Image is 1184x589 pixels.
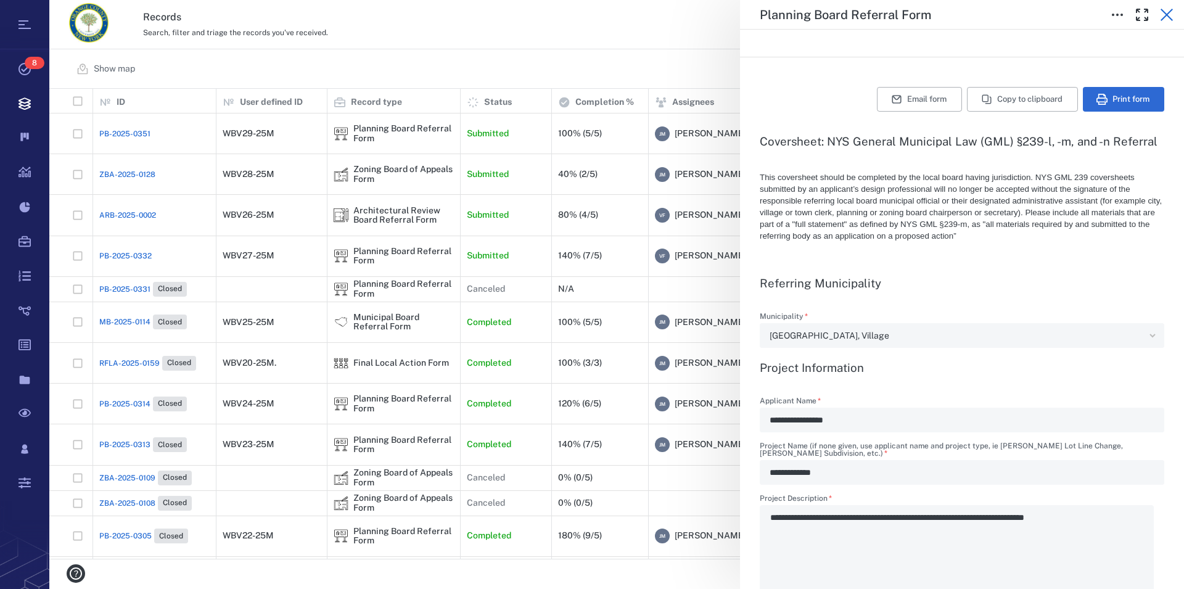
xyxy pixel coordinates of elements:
[967,87,1078,112] button: Copy to clipboard
[760,173,1162,241] span: This coversheet should be completed by the local board having jurisdiction. NYS GML 239 covershee...
[760,313,1164,323] label: Municipality
[28,9,53,20] span: Help
[760,323,1164,348] div: Municipality
[760,408,1164,432] div: Applicant Name
[760,460,1164,485] div: Project Name (if none given, use applicant name and project type, ie Smith Lot Line Change, Jones...
[1154,2,1179,27] button: Close
[1083,87,1164,112] button: Print form
[877,87,962,112] button: Email form
[770,329,1145,343] div: [GEOGRAPHIC_DATA], Village
[760,495,1164,505] label: Project Description
[760,360,1164,375] h3: Project Information
[760,134,1164,149] h3: Coversheet: NYS General Municipal Law (GML) §239-l, -m, and -n Referral
[760,442,1164,460] label: Project Name (if none given, use applicant name and project type, ie [PERSON_NAME] Lot Line Chang...
[760,397,1164,408] label: Applicant Name
[1130,2,1154,27] button: Toggle Fullscreen
[760,7,931,23] h5: Planning Board Referral Form
[10,10,393,21] body: Rich Text Area. Press ALT-0 for help.
[25,57,44,69] span: 8
[760,276,1164,290] h3: Referring Municipality
[1105,2,1130,27] button: Toggle to Edit Boxes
